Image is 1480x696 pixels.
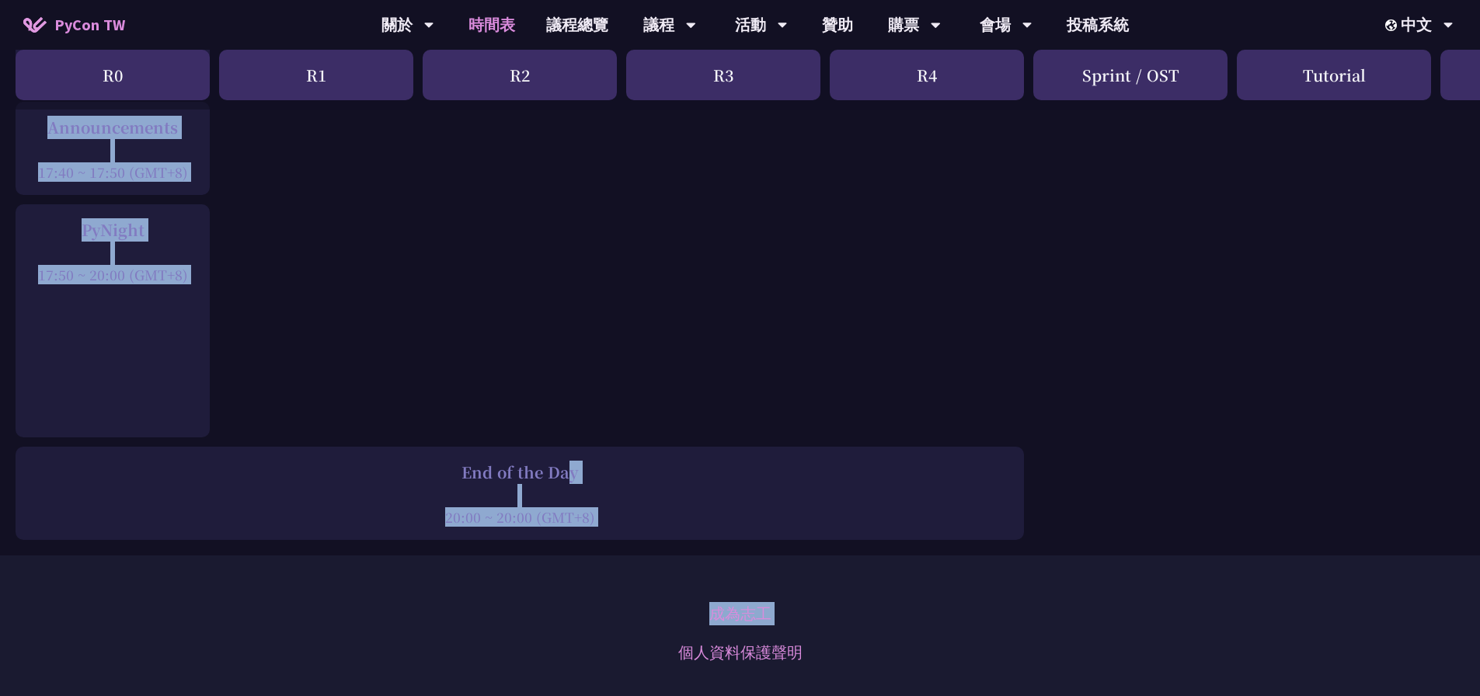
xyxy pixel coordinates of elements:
div: End of the Day [23,461,1016,484]
div: Announcements [23,116,202,139]
div: Tutorial [1237,50,1431,100]
div: 17:50 ~ 20:00 (GMT+8) [23,265,202,284]
div: R2 [423,50,617,100]
div: 20:00 ~ 20:00 (GMT+8) [23,507,1016,527]
a: 個人資料保護聲明 [678,641,803,664]
div: Sprint / OST [1033,50,1228,100]
div: 17:40 ~ 17:50 (GMT+8) [23,162,202,182]
div: R0 [16,50,210,100]
img: Locale Icon [1385,19,1401,31]
div: R4 [830,50,1024,100]
span: PyCon TW [54,13,125,37]
div: R3 [626,50,820,100]
div: R1 [219,50,413,100]
img: Home icon of PyCon TW 2025 [23,17,47,33]
div: PyNight [23,218,202,242]
a: 成為志工 [709,602,771,625]
a: PyCon TW [8,5,141,44]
